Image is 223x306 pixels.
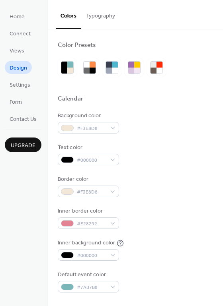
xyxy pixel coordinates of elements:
a: Views [5,44,29,57]
span: Contact Us [10,115,37,124]
div: Inner background color [58,239,115,247]
span: Form [10,98,22,107]
span: #000000 [77,156,106,165]
span: Upgrade [11,141,35,150]
a: Settings [5,78,35,91]
span: #000000 [77,252,106,260]
a: Contact Us [5,112,41,125]
a: Form [5,95,27,108]
div: Calendar [58,95,83,103]
span: #F3E8D8 [77,124,106,133]
span: Connect [10,30,31,38]
div: Default event color [58,271,117,279]
span: Design [10,64,27,72]
a: Connect [5,27,35,40]
button: Upgrade [5,138,41,152]
span: Views [10,47,24,55]
span: #E28292 [77,220,106,228]
span: Settings [10,81,30,89]
a: Home [5,10,29,23]
a: Design [5,61,32,74]
span: #7AB7B8 [77,283,106,292]
span: #F3E8D8 [77,188,106,196]
span: Home [10,13,25,21]
div: Text color [58,143,117,152]
div: Border color [58,175,117,184]
div: Color Presets [58,41,96,50]
div: Background color [58,112,117,120]
div: Inner border color [58,207,117,215]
